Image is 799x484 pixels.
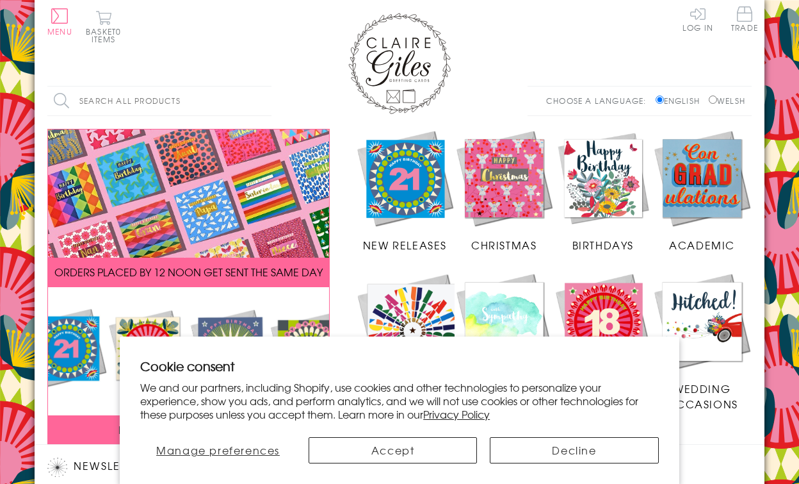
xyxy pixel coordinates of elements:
[355,129,455,253] a: New Releases
[455,129,554,253] a: Christmas
[140,437,296,463] button: Manage preferences
[731,6,758,34] a: Trade
[47,87,271,115] input: Search all products
[682,6,713,31] a: Log In
[118,422,259,437] span: FREE P&P ON ALL UK ORDERS
[554,129,653,253] a: Birthdays
[309,437,477,463] button: Accept
[731,6,758,31] span: Trade
[47,458,265,477] h2: Newsletter
[656,95,706,106] label: English
[363,237,447,253] span: New Releases
[86,10,121,43] button: Basket0 items
[709,96,717,104] input: Welsh
[47,8,72,35] button: Menu
[156,442,280,458] span: Manage preferences
[572,237,634,253] span: Birthdays
[490,437,658,463] button: Decline
[455,272,554,396] a: Sympathy
[140,357,659,375] h2: Cookie consent
[140,381,659,421] p: We and our partners, including Shopify, use cookies and other technologies to personalize your ex...
[652,272,752,412] a: Wedding Occasions
[471,237,537,253] span: Christmas
[554,272,653,396] a: Age Cards
[652,129,752,253] a: Academic
[423,406,490,422] a: Privacy Policy
[656,96,664,104] input: English
[709,95,745,106] label: Welsh
[666,381,738,412] span: Wedding Occasions
[54,264,323,280] span: ORDERS PLACED BY 12 NOON GET SENT THE SAME DAY
[348,13,451,114] img: Claire Giles Greetings Cards
[546,95,653,106] p: Choose a language:
[259,87,271,115] input: Search
[355,272,471,412] a: Congratulations
[669,237,735,253] span: Academic
[47,26,72,37] span: Menu
[92,26,121,45] span: 0 items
